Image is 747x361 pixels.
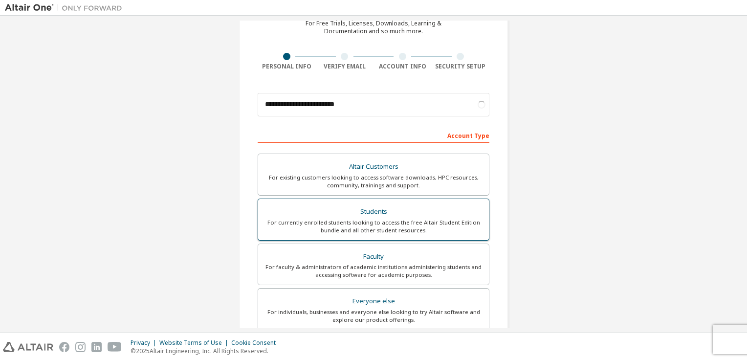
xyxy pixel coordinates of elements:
div: Account Info [373,63,432,70]
img: facebook.svg [59,342,69,352]
div: Students [264,205,483,219]
div: Security Setup [432,63,490,70]
div: Faculty [264,250,483,264]
div: Cookie Consent [231,339,282,347]
img: youtube.svg [108,342,122,352]
div: Everyone else [264,294,483,308]
div: Privacy [131,339,159,347]
div: For currently enrolled students looking to access the free Altair Student Edition bundle and all ... [264,219,483,234]
div: For individuals, businesses and everyone else looking to try Altair software and explore our prod... [264,308,483,324]
img: linkedin.svg [91,342,102,352]
div: Account Type [258,127,489,143]
div: Website Terms of Use [159,339,231,347]
img: instagram.svg [75,342,86,352]
div: For faculty & administrators of academic institutions administering students and accessing softwa... [264,263,483,279]
p: © 2025 Altair Engineering, Inc. All Rights Reserved. [131,347,282,355]
img: Altair One [5,3,127,13]
div: Verify Email [316,63,374,70]
div: Altair Customers [264,160,483,174]
div: For existing customers looking to access software downloads, HPC resources, community, trainings ... [264,174,483,189]
img: altair_logo.svg [3,342,53,352]
div: For Free Trials, Licenses, Downloads, Learning & Documentation and so much more. [306,20,441,35]
div: Personal Info [258,63,316,70]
